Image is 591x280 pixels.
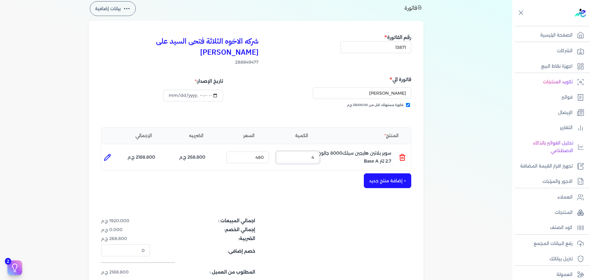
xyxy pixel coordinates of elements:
[101,218,150,224] dd: 1920.000 ج.م
[557,47,573,55] p: الشركات
[5,258,11,265] span: 2
[329,132,406,139] li: المنتج
[90,1,136,16] button: بيانات إضافية
[101,59,259,65] span: 288849477
[557,193,573,201] p: العملاء
[540,31,573,39] p: الصفحة الرئيسية
[512,191,587,204] a: العملاء
[512,121,587,134] a: التقارير
[314,149,391,166] p: سوبر بلاتين هايجين سيلك8000 جالون 2.7 لتر Base A
[550,224,573,232] p: كود الصنف
[154,218,255,224] dt: اجمالي المبيعات :
[520,162,573,170] p: تجهيز اقرار القيمة المضافة
[541,62,573,70] p: اجهزة نقاط البيع
[313,87,411,99] input: إسم المستهلك
[127,153,155,161] p: 2188.800 ج.م
[163,75,223,87] div: تاريخ الإصدار:
[154,269,255,275] dt: المطلوب من العميل :
[7,260,22,275] button: 2
[512,175,587,188] a: الاجور والمرتبات
[101,269,150,275] dd: 2188.800 ج.م
[154,244,255,256] dt: خصم إضافى:
[276,132,327,139] li: الكمية
[534,240,573,248] p: رفع البيانات المجمع
[512,45,587,57] a: الشركات
[171,132,221,139] li: الضريبه
[101,227,150,233] dd: 0.000 ج.م
[575,9,586,17] img: logo
[542,178,573,186] p: الاجور والمرتبات
[364,173,411,188] button: + إضافة منتج جديد
[555,209,573,217] p: المنتجات
[561,93,573,101] p: فواتير
[224,132,274,139] li: السعر
[512,106,587,119] a: الإيصال
[512,29,587,42] a: الصفحة الرئيسية
[512,206,587,219] a: المنتجات
[512,91,587,104] a: فواتير
[101,235,150,242] dd: 268.800 ج.م
[557,271,573,279] p: العمولة
[258,75,411,83] h5: فاتورة الي
[512,60,587,73] a: اجهزة نقاط البيع
[512,237,587,250] a: رفع البيانات المجمع
[340,33,411,41] h5: رقم الفاتورة
[543,78,573,86] p: تكويد المنتجات
[101,36,259,58] h3: شركه الاخوه الثلاثة فتحى السيد على [PERSON_NAME]
[549,255,573,263] p: تنزيل بياناتك
[512,137,587,157] a: تحليل الفواتير بالذكاء الاصطناعي
[347,103,404,108] span: فاتورة مستهلك اقل من 25000.00 ج.م
[512,221,587,234] a: كود الصنف
[340,41,411,53] input: رقم الفاتورة
[558,109,573,117] p: الإيصال
[179,153,205,161] p: 268.800 ج.م
[560,124,573,132] p: التقارير
[404,4,422,13] h4: فاتورة
[119,132,169,139] li: الإجمالي
[154,227,255,233] dt: إجمالي الخصم:
[515,139,573,155] p: تحليل الفواتير بالذكاء الاصطناعي
[512,76,587,89] a: تكويد المنتجات
[512,253,587,266] a: تنزيل بياناتك
[154,235,255,242] dt: الضريبة:
[512,160,587,173] a: تجهيز اقرار القيمة المضافة
[406,103,410,107] input: فاتورة مستهلك اقل من 25000.00 ج.م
